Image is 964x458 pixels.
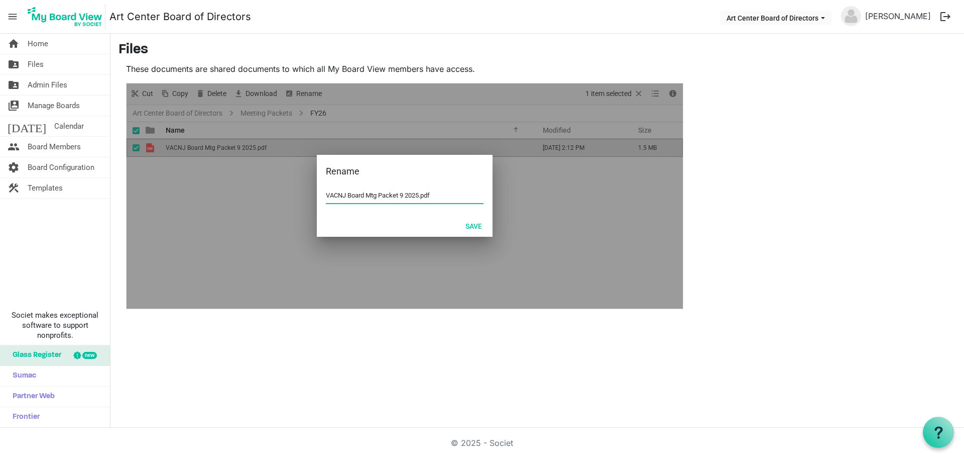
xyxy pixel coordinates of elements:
span: Frontier [8,407,40,427]
button: Save [459,219,489,233]
span: Board Configuration [28,157,94,177]
span: Admin Files [28,75,67,95]
a: Art Center Board of Directors [109,7,251,27]
span: switch_account [8,96,20,116]
span: Glass Register [8,345,61,365]
span: home [8,34,20,54]
span: Sumac [8,366,36,386]
span: Manage Boards [28,96,80,116]
button: logout [935,6,956,27]
span: Partner Web [8,387,55,407]
div: Rename [326,164,452,179]
span: Calendar [54,116,84,136]
span: Home [28,34,48,54]
span: [DATE] [8,116,46,136]
p: These documents are shared documents to which all My Board View members have access. [126,63,683,75]
img: no-profile-picture.svg [841,6,861,26]
div: new [82,352,97,359]
span: Templates [28,178,63,198]
input: Enter your new name [326,188,484,203]
a: My Board View Logo [25,4,109,29]
span: menu [3,7,22,26]
span: people [8,137,20,157]
h3: Files [118,42,956,59]
a: © 2025 - Societ [451,438,513,448]
span: construction [8,178,20,198]
span: settings [8,157,20,177]
button: Art Center Board of Directors dropdownbutton [720,11,831,25]
span: Board Members [28,137,81,157]
img: My Board View Logo [25,4,105,29]
span: Files [28,54,44,74]
span: folder_shared [8,54,20,74]
span: folder_shared [8,75,20,95]
a: [PERSON_NAME] [861,6,935,26]
span: Societ makes exceptional software to support nonprofits. [5,310,105,340]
